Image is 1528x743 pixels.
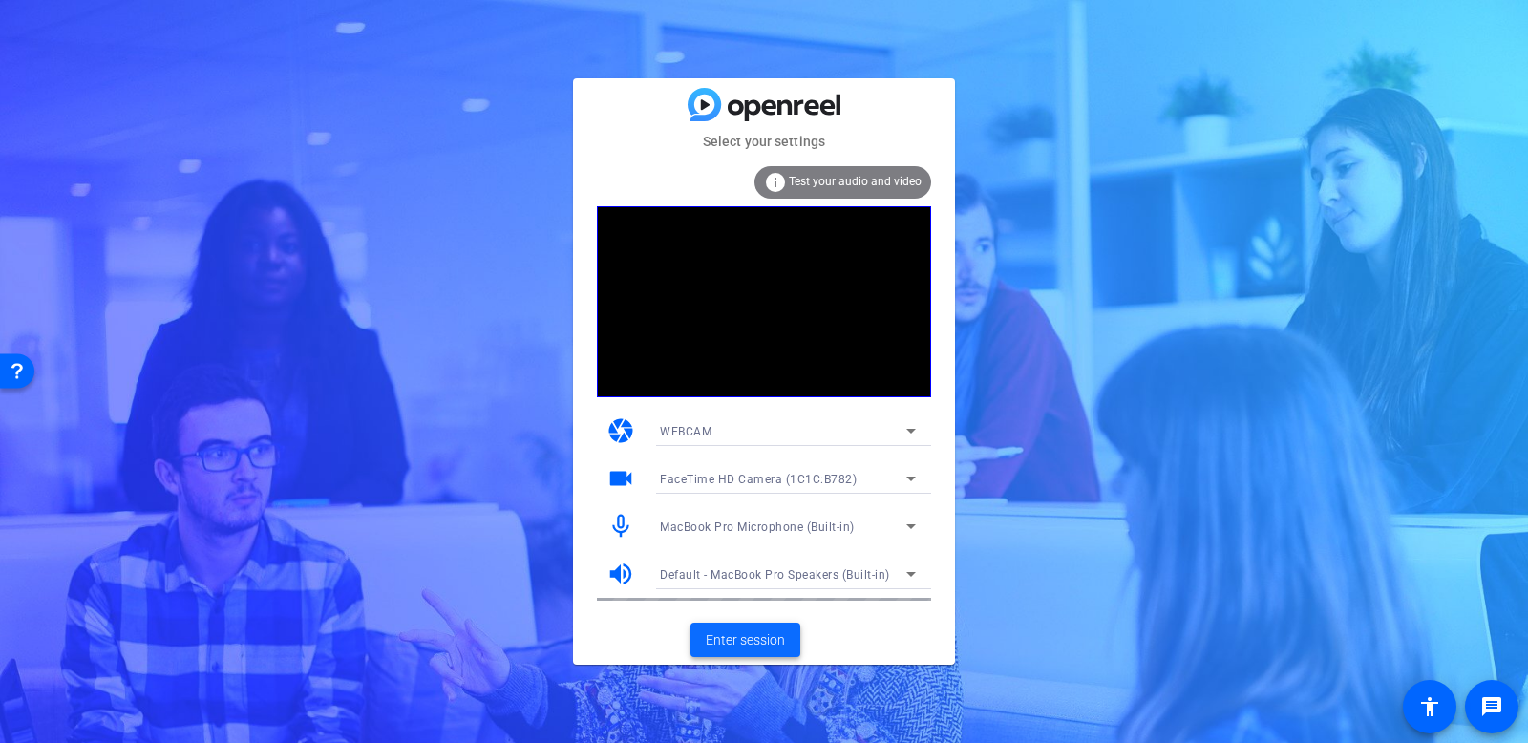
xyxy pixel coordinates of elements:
img: blue-gradient.svg [688,88,840,121]
mat-icon: volume_up [606,560,635,588]
span: Test your audio and video [789,175,922,188]
mat-icon: accessibility [1418,695,1441,718]
span: Default - MacBook Pro Speakers (Built-in) [660,568,890,582]
button: Enter session [690,623,800,657]
mat-icon: message [1480,695,1503,718]
span: Enter session [706,630,785,650]
mat-icon: info [764,171,787,194]
mat-card-subtitle: Select your settings [573,131,955,152]
span: MacBook Pro Microphone (Built-in) [660,520,855,534]
mat-icon: mic_none [606,512,635,541]
span: FaceTime HD Camera (1C1C:B782) [660,473,857,486]
span: WEBCAM [660,425,711,438]
mat-icon: videocam [606,464,635,493]
mat-icon: camera [606,416,635,445]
